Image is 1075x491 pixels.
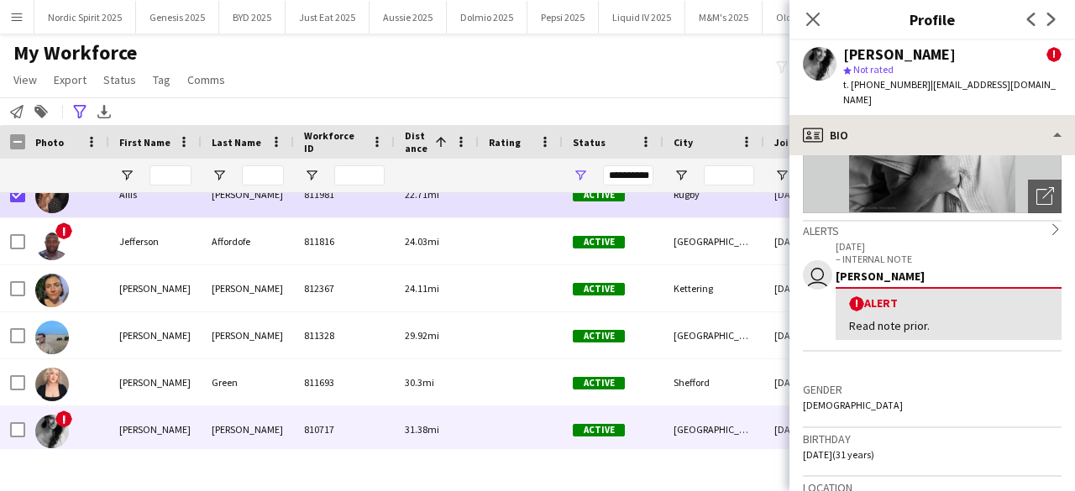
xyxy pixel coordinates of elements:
a: View [7,69,44,91]
span: t. [PHONE_NUMBER] [843,78,931,91]
span: City [674,136,693,149]
div: [DATE] [764,171,865,217]
input: Last Name Filter Input [242,165,284,185]
img: Ailis Spencer [35,180,69,213]
span: 24.11mi [405,282,439,295]
button: Open Filter Menu [774,168,789,183]
a: Status [97,69,143,91]
div: Jefferson [109,218,202,264]
div: [PERSON_NAME] [202,312,294,358]
span: Joined [774,136,807,149]
button: Pepsi 2025 [527,1,599,34]
div: [PERSON_NAME] [202,265,294,311]
div: [PERSON_NAME] [109,312,202,358]
div: [DATE] [764,312,865,358]
div: [PERSON_NAME] [202,406,294,452]
button: Old Spice 2025 [763,1,852,34]
h3: Birthday [803,431,1062,447]
div: [PERSON_NAME] [843,47,956,62]
input: First Name Filter Input [149,165,191,185]
input: Workforce ID Filter Input [334,165,385,185]
div: Bio [789,115,1075,155]
button: M&M's 2025 [685,1,763,34]
button: Liquid IV 2025 [599,1,685,34]
span: 24.03mi [405,235,439,248]
div: 812367 [294,265,395,311]
app-action-btn: Export XLSX [94,102,114,122]
h3: Gender [803,382,1062,397]
div: [PERSON_NAME] [109,359,202,405]
div: [GEOGRAPHIC_DATA] [663,218,764,264]
button: Dolmio 2025 [447,1,527,34]
span: [DATE] (31 years) [803,448,874,461]
span: Active [573,424,625,436]
div: [DATE] [764,218,865,264]
div: [DATE] [764,359,865,405]
div: Open photos pop-in [1028,180,1062,213]
app-action-btn: Notify workforce [7,102,27,122]
span: 30.3mi [405,376,434,389]
span: First Name [119,136,170,149]
span: Export [54,72,87,87]
span: Comms [187,72,225,87]
div: 811816 [294,218,395,264]
p: – INTERNAL NOTE [836,253,1062,265]
img: Jefferson Affordofe [35,227,69,260]
div: Affordofe [202,218,294,264]
img: Beth Green [35,368,69,401]
span: Status [103,72,136,87]
div: 810717 [294,406,395,452]
span: Active [573,189,625,201]
span: View [13,72,37,87]
button: Aussie 2025 [370,1,447,34]
button: Open Filter Menu [304,168,319,183]
img: Katie McDonnell [35,415,69,448]
a: Export [47,69,93,91]
span: Workforce ID [304,129,364,154]
div: 811328 [294,312,395,358]
div: [DATE] [764,406,865,452]
div: Alerts [803,220,1062,238]
span: [DEMOGRAPHIC_DATA] [803,399,903,411]
h3: Profile [789,8,1075,30]
span: ! [849,296,864,311]
input: City Filter Input [704,165,754,185]
div: 811981 [294,171,395,217]
span: Photo [35,136,64,149]
span: ! [55,410,72,427]
span: 29.92mi [405,329,439,342]
span: My Workforce [13,40,137,65]
div: Green [202,359,294,405]
button: Open Filter Menu [119,168,134,183]
div: [GEOGRAPHIC_DATA] [663,312,764,358]
span: Distance [405,129,428,154]
button: BYD 2025 [219,1,286,34]
span: Not rated [853,63,894,76]
div: Shefford [663,359,764,405]
img: Alexandra Weightman [35,274,69,307]
span: Active [573,330,625,342]
span: 22.71mi [405,188,439,201]
div: Read note prior. [849,318,1048,333]
button: Just Eat 2025 [286,1,370,34]
div: Kettering [663,265,764,311]
a: Comms [181,69,232,91]
div: [DATE] [764,265,865,311]
p: [DATE] [836,240,1062,253]
button: Nordic Spirit 2025 [34,1,136,34]
span: Active [573,283,625,295]
div: [PERSON_NAME] [109,406,202,452]
span: | [EMAIL_ADDRESS][DOMAIN_NAME] [843,78,1056,106]
button: Open Filter Menu [674,168,689,183]
div: Rugby [663,171,764,217]
span: Rating [489,136,521,149]
span: Last Name [212,136,261,149]
img: Freddie Paley [35,321,69,354]
app-action-btn: Add to tag [31,102,51,122]
span: Status [573,136,606,149]
span: ! [1046,47,1062,62]
button: Open Filter Menu [573,168,588,183]
span: Active [573,236,625,248]
span: 31.38mi [405,423,439,436]
button: Genesis 2025 [136,1,219,34]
